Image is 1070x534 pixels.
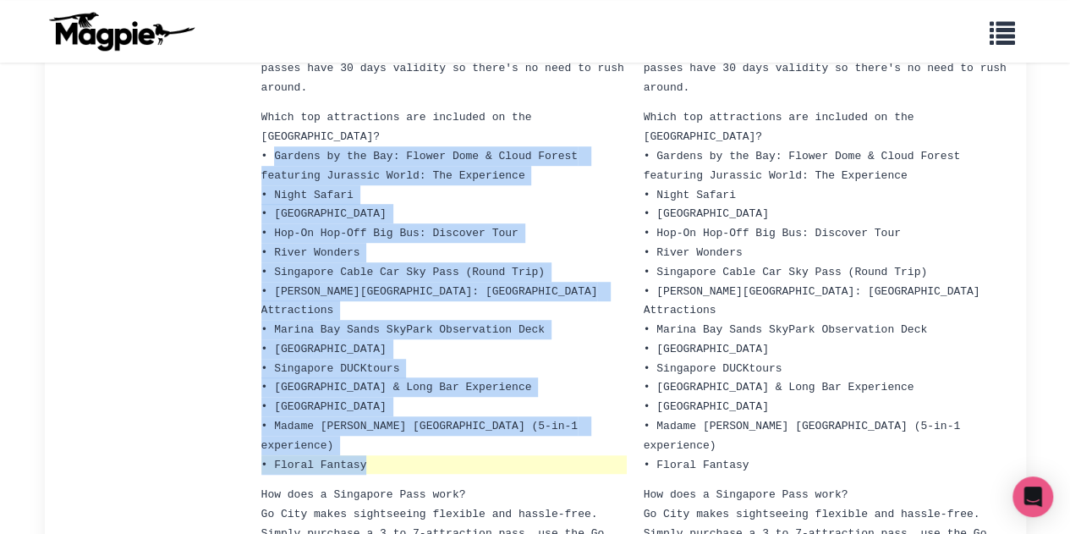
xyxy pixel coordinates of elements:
span: • [GEOGRAPHIC_DATA] [644,400,769,413]
span: • Gardens by the Bay: Flower Dome & Cloud Forest featuring Jurassic World: The Experience [261,150,584,182]
img: logo-ab69f6fb50320c5b225c76a69d11143b.png [45,11,197,52]
span: • Singapore DUCKtours [261,362,400,375]
span: • Night Safari [261,189,354,201]
span: • [GEOGRAPHIC_DATA] & Long Bar Experience [644,381,914,394]
span: How does a Singapore Pass work? [644,488,848,501]
span: • [GEOGRAPHIC_DATA] [261,207,387,220]
span: • [GEOGRAPHIC_DATA] [261,343,387,355]
span: • Hop-On Hop-Off Big Bus: Discover Tour [261,227,519,239]
span: • [PERSON_NAME][GEOGRAPHIC_DATA]: [GEOGRAPHIC_DATA] Attractions [644,285,987,317]
span: • Marina Bay Sands SkyPark Observation Deck [261,323,545,336]
span: • Floral Fantasy [261,459,367,471]
span: • [PERSON_NAME][GEOGRAPHIC_DATA]: [GEOGRAPHIC_DATA] Attractions [261,285,605,317]
span: • Night Safari [644,189,736,201]
span: Which top attractions are included on the [GEOGRAPHIC_DATA]? [644,111,921,143]
span: • Singapore DUCKtours [644,362,782,375]
span: Which top attractions are included on the [GEOGRAPHIC_DATA]? [261,111,539,143]
span: • Madame [PERSON_NAME] [GEOGRAPHIC_DATA] (5-in-1 experience) [644,420,967,452]
span: • Floral Fantasy [644,459,749,471]
div: Open Intercom Messenger [1012,476,1053,517]
span: • Gardens by the Bay: Flower Dome & Cloud Forest featuring Jurassic World: The Experience [644,150,967,182]
span: How does a Singapore Pass work? [261,488,466,501]
span: • Hop-On Hop-Off Big Bus: Discover Tour [644,227,901,239]
span: • [GEOGRAPHIC_DATA] [261,400,387,413]
span: • Singapore Cable Car Sky Pass (Round Trip) [644,266,927,278]
span: • Singapore Cable Car Sky Pass (Round Trip) [261,266,545,278]
span: • [GEOGRAPHIC_DATA] & Long Bar Experience [261,381,532,394]
span: • Madame [PERSON_NAME] [GEOGRAPHIC_DATA] (5-in-1 experience) [261,420,584,452]
span: • River Wonders [261,246,360,259]
span: • [GEOGRAPHIC_DATA] [644,343,769,355]
span: • [GEOGRAPHIC_DATA] [644,207,769,220]
span: • River Wonders [644,246,743,259]
span: • Marina Bay Sands SkyPark Observation Deck [644,323,927,336]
